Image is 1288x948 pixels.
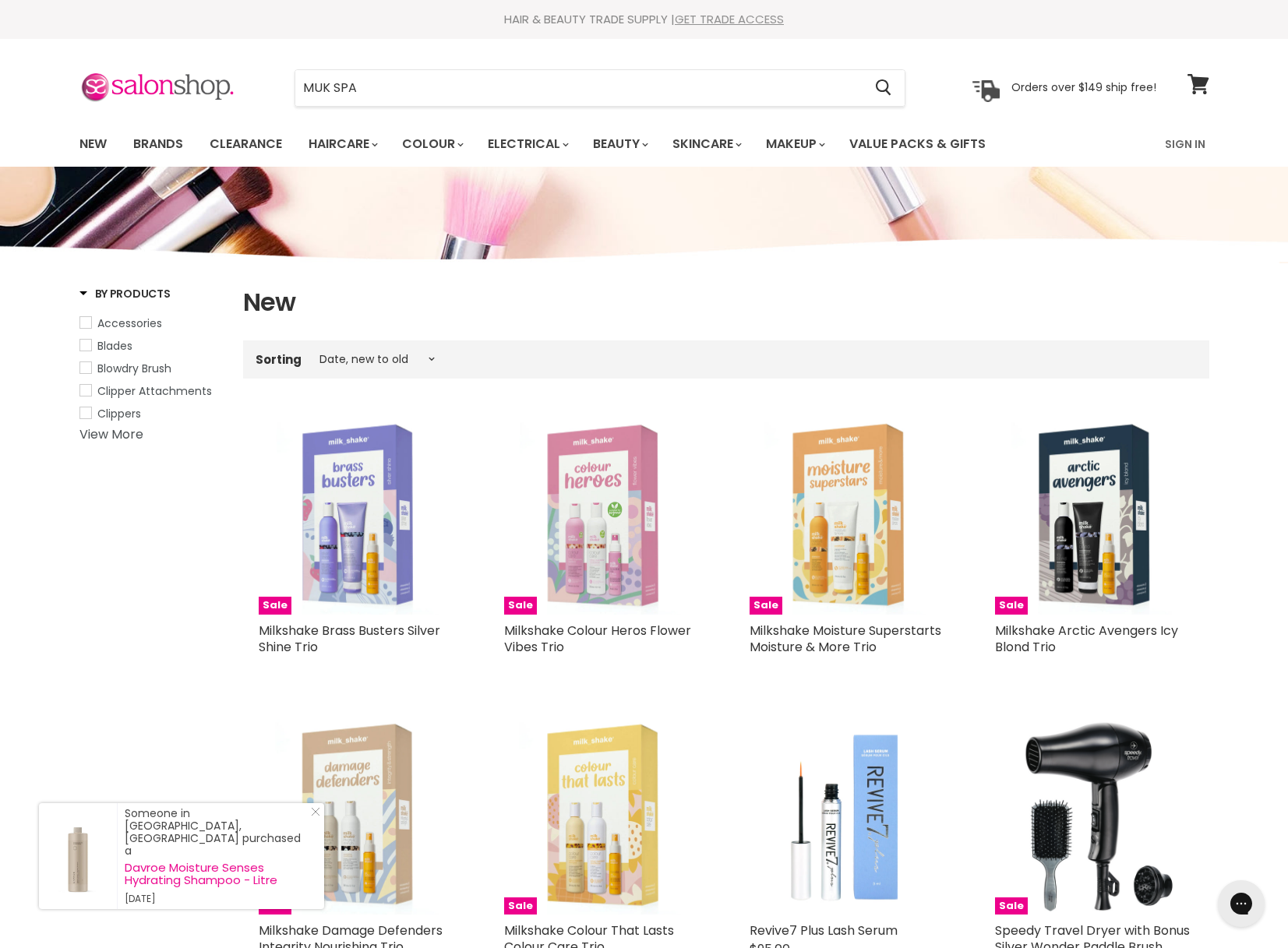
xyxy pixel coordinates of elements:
[661,128,751,160] a: Skincare
[79,360,224,377] a: Blowdry Brush
[1156,128,1215,160] a: Sign In
[504,716,703,915] img: Milkshake Colour That Lasts Colour Care Trio
[675,11,784,27] a: GET TRADE ACCESS
[305,807,320,823] a: Close Notification
[97,315,162,331] span: Accessories
[504,416,703,615] img: Milkshake Colour Heros Flower Vibes Trio
[259,416,457,615] img: Milkshake Brass Busters Silver Shine Trio
[198,128,294,160] a: Clearance
[750,716,948,915] img: Revive7 Plus Lash Serum
[995,416,1194,615] a: Milkshake Arctic Avengers Icy Blond Trio Sale
[754,128,835,160] a: Makeup
[297,128,387,160] a: Haircare
[79,425,143,443] a: View More
[581,128,658,160] a: Beauty
[295,70,863,106] input: Search
[504,622,691,656] a: Milkshake Colour Heros Flower Vibes Trio
[750,597,782,615] span: Sale
[295,69,905,107] form: Product
[259,416,457,615] a: Milkshake Brass Busters Silver Shine Trio Sale
[750,416,948,615] a: Milkshake Moisture Superstarts Moisture & More Trio Sale
[68,128,118,160] a: New
[259,716,457,915] img: Milkshake Damage Defenders Integrity Nourishing Trio
[259,597,291,615] span: Sale
[125,807,309,905] div: Someone in [GEOGRAPHIC_DATA], [GEOGRAPHIC_DATA] purchased a
[259,622,440,656] a: Milkshake Brass Busters Silver Shine Trio
[122,128,195,160] a: Brands
[125,862,309,886] a: Davroe Moisture Senses Hydrating Shampoo - Litre
[243,286,1209,319] h1: New
[838,128,997,160] a: Value Packs & Gifts
[259,716,457,915] a: Milkshake Damage Defenders Integrity Nourishing Trio Sale
[750,922,898,939] a: Revive7 Plus Lash Serum
[750,622,941,656] a: Milkshake Moisture Superstarts Moisture & More Trio
[79,337,224,354] a: Blades
[995,716,1194,915] a: Speedy Travel Dryer with Bonus Silver Wonder Paddle Brush Sale
[1004,716,1184,915] img: Speedy Travel Dryer with Bonus Silver Wonder Paddle Brush
[476,128,578,160] a: Electrical
[125,893,309,905] small: [DATE]
[97,361,171,376] span: Blowdry Brush
[1011,80,1156,94] p: Orders over $149 ship free!
[995,597,1028,615] span: Sale
[995,897,1028,915] span: Sale
[504,716,703,915] a: Milkshake Colour That Lasts Colour Care Trio Sale
[68,122,1077,167] ul: Main menu
[39,803,117,909] a: Visit product page
[995,416,1194,615] img: Milkshake Arctic Avengers Icy Blond Trio
[97,338,132,354] span: Blades
[97,383,212,399] span: Clipper Attachments
[79,382,224,400] a: Clipper Attachments
[311,807,320,816] svg: Close Icon
[79,315,224,332] a: Accessories
[750,416,948,615] img: Milkshake Moisture Superstarts Moisture & More Trio
[1210,875,1272,932] iframe: Gorgias live chat messenger
[504,416,703,615] a: Milkshake Colour Heros Flower Vibes Trio Sale
[504,597,537,615] span: Sale
[79,286,171,301] h3: By Products
[60,12,1229,27] div: HAIR & BEAUTY TRADE SUPPLY |
[863,70,905,106] button: Search
[504,897,537,915] span: Sale
[60,122,1229,167] nav: Main
[995,622,1178,656] a: Milkshake Arctic Avengers Icy Blond Trio
[79,405,224,422] a: Clippers
[97,406,141,421] span: Clippers
[390,128,473,160] a: Colour
[256,353,302,366] label: Sorting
